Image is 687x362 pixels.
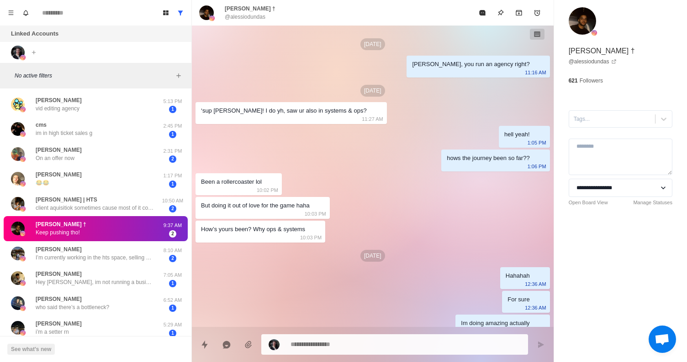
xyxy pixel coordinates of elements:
p: [PERSON_NAME] [36,96,82,104]
div: But doing it out of love for the game haha [201,201,310,211]
p: 9:37 AM [161,222,184,229]
p: 12:36 AM [525,326,546,336]
p: On an offer now [36,154,74,162]
p: 1:05 PM [528,138,546,148]
img: picture [20,206,26,212]
p: [PERSON_NAME] † [225,5,275,13]
img: picture [20,256,26,261]
img: picture [11,271,25,285]
p: 7:05 AM [161,271,184,279]
img: picture [11,147,25,161]
div: Im doing amazing actually [461,318,529,328]
p: who said there’s a bottleneck? [36,303,109,311]
img: picture [569,7,596,35]
span: 1 [169,131,176,138]
p: 2:31 PM [161,147,184,155]
div: ‘sup [PERSON_NAME]! I do yh, saw ur also in systems & ops? [201,106,367,116]
p: 1:06 PM [528,161,546,171]
span: 2 [169,155,176,163]
button: See what's new [7,344,55,355]
img: picture [11,172,25,186]
button: Notifications [18,5,33,20]
a: @alessiodundas [569,57,617,66]
p: @alessiodundas [225,13,265,21]
p: [DATE] [360,250,385,262]
p: 12:36 AM [525,279,546,289]
img: picture [11,98,25,111]
img: picture [11,321,25,335]
button: Add filters [173,70,184,81]
button: Reply with AI [217,336,236,354]
p: vid editing agency [36,104,79,113]
div: Open chat [649,326,676,353]
button: Menu [4,5,18,20]
p: Followers [580,77,603,85]
img: picture [11,46,25,59]
button: Mark as read [473,4,491,22]
p: [PERSON_NAME] [36,270,82,278]
button: Pin [491,4,510,22]
img: picture [11,296,25,310]
a: Open Board View [569,199,608,207]
p: im in high ticket sales g [36,129,92,137]
p: [PERSON_NAME] [36,171,82,179]
span: 2 [169,205,176,212]
p: [PERSON_NAME] † [36,220,86,228]
button: Archive [510,4,528,22]
button: Add account [28,47,39,58]
p: 11:27 AM [362,114,383,124]
p: 5:29 AM [161,321,184,329]
img: picture [20,231,26,236]
p: 6:52 AM [161,296,184,304]
div: Been a rollercoaster lol [201,177,262,187]
p: 621 [569,77,578,85]
p: No active filters [15,72,173,80]
p: 10:50 AM [161,197,184,205]
img: picture [20,156,26,162]
p: 10:03 PM [300,233,322,243]
img: picture [592,30,597,36]
img: picture [20,181,26,186]
img: picture [11,222,25,235]
img: picture [199,5,214,20]
button: Send message [532,336,550,354]
img: picture [209,16,215,21]
p: 11:16 AM [525,67,546,78]
span: 2 [169,230,176,238]
img: picture [269,339,280,350]
img: picture [20,107,26,112]
button: Quick replies [196,336,214,354]
p: 😂😂 [36,179,49,187]
img: picture [11,247,25,260]
button: Board View [159,5,173,20]
p: 2:45 PM [161,122,184,130]
p: I’m currently working in the hts space, selling an e-commerce offer [36,253,154,262]
span: 1 [169,181,176,188]
div: For sure [507,295,529,305]
p: Keep pushing tho! [36,228,80,237]
img: picture [20,330,26,336]
p: [PERSON_NAME] [36,245,82,253]
p: client aquisitiok sometimes cause most of it comes through referrals [36,204,154,212]
button: Add media [239,336,258,354]
p: [PERSON_NAME] [36,146,82,154]
button: Show all conversations [173,5,188,20]
p: 10:02 PM [257,185,278,195]
img: picture [11,122,25,136]
img: picture [20,280,26,286]
span: 1 [169,106,176,113]
a: Manage Statuses [633,199,672,207]
p: 10:03 PM [305,209,326,219]
img: picture [20,131,26,137]
img: picture [11,197,25,211]
button: Add reminder [528,4,546,22]
span: 2 [169,255,176,262]
div: How’s yours been? Why ops & systems [201,224,305,234]
span: 1 [169,305,176,312]
p: [DATE] [360,38,385,50]
p: [PERSON_NAME] † [569,46,635,57]
img: picture [20,55,26,60]
p: [PERSON_NAME] | HTS [36,196,97,204]
p: Linked Accounts [11,29,58,38]
span: 1 [169,280,176,287]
